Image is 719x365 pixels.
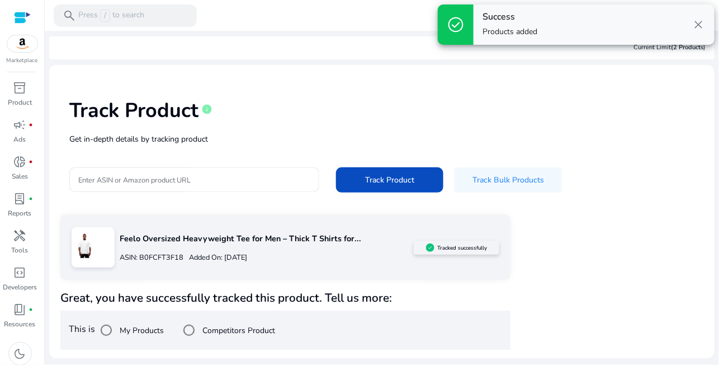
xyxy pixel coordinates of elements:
[29,123,34,127] span: fiber_manual_record
[201,104,212,115] span: info
[13,155,27,169] span: donut_small
[472,174,544,186] span: Track Bulk Products
[13,192,27,205] span: lab_profile
[120,233,414,245] p: Feelo Oversized Heavyweight Tee for Men – Thick T Shirts for...
[483,26,537,38] p: Products added
[14,134,26,144] p: Ads
[8,97,32,107] p: Product
[69,133,694,145] p: Get in-depth details by tracking product
[60,291,510,305] h4: Great, you have successfully tracked this product. Tell us more:
[12,171,28,181] p: Sales
[336,167,443,193] button: Track Product
[120,252,184,263] p: ASIN: B0FCFT3F18
[13,118,27,132] span: campaign
[692,18,706,31] span: close
[63,9,76,22] span: search
[69,99,198,123] h1: Track Product
[13,266,27,279] span: code_blocks
[13,347,27,361] span: dark_mode
[483,12,537,22] h4: Success
[60,311,510,350] div: This is
[117,325,164,336] label: My Products
[78,10,144,22] p: Press to search
[447,16,465,34] span: check_circle
[455,167,562,193] button: Track Bulk Products
[7,57,38,65] p: Marketplace
[4,319,36,329] p: Resources
[7,35,37,52] img: amazon.svg
[200,325,275,336] label: Competitors Product
[437,245,487,251] h5: Tracked successfully
[100,10,110,22] span: /
[184,252,248,263] p: Added On: [DATE]
[13,229,27,242] span: handyman
[365,174,414,186] span: Track Product
[29,307,34,312] span: fiber_manual_record
[8,208,32,218] p: Reports
[13,81,27,95] span: inventory_2
[29,160,34,164] span: fiber_manual_record
[12,245,29,255] p: Tools
[72,233,97,258] img: 61npuI3SkZL.jpg
[3,282,37,292] p: Developers
[13,303,27,316] span: book_4
[29,196,34,201] span: fiber_manual_record
[426,244,434,252] img: sellerapp_active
